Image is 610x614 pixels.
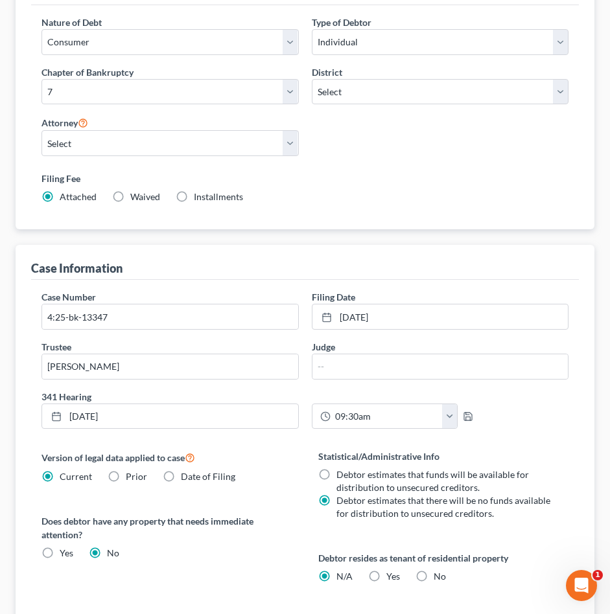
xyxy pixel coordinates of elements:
[312,16,371,29] label: Type of Debtor
[35,390,575,404] label: 341 Hearing
[331,404,443,429] input: -- : --
[60,191,97,202] span: Attached
[107,547,119,558] span: No
[181,471,235,482] span: Date of Filing
[312,290,355,304] label: Filing Date
[566,570,597,601] iframe: Intercom live chat
[41,115,88,130] label: Attorney
[336,571,353,582] span: N/A
[336,495,550,519] span: Debtor estimates that there will be no funds available for distribution to unsecured creditors.
[60,547,73,558] span: Yes
[318,551,569,565] label: Debtor resides as tenant of residential property
[42,354,298,379] input: --
[336,469,529,493] span: Debtor estimates that funds will be available for distribution to unsecured creditors.
[312,340,335,354] label: Judge
[194,191,243,202] span: Installments
[41,172,569,185] label: Filing Fee
[434,571,446,582] span: No
[41,290,96,304] label: Case Number
[41,340,71,354] label: Trustee
[31,260,123,276] div: Case Information
[41,514,292,541] label: Does debtor have any property that needs immediate attention?
[42,304,298,329] input: Enter case number...
[42,404,298,429] a: [DATE]
[126,471,147,482] span: Prior
[41,16,102,29] label: Nature of Debt
[318,449,569,463] label: Statistical/Administrative Info
[312,304,569,329] a: [DATE]
[41,449,292,465] label: Version of legal data applied to case
[60,471,92,482] span: Current
[312,354,569,379] input: --
[312,65,342,79] label: District
[386,571,400,582] span: Yes
[130,191,160,202] span: Waived
[592,570,603,580] span: 1
[41,65,134,79] label: Chapter of Bankruptcy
